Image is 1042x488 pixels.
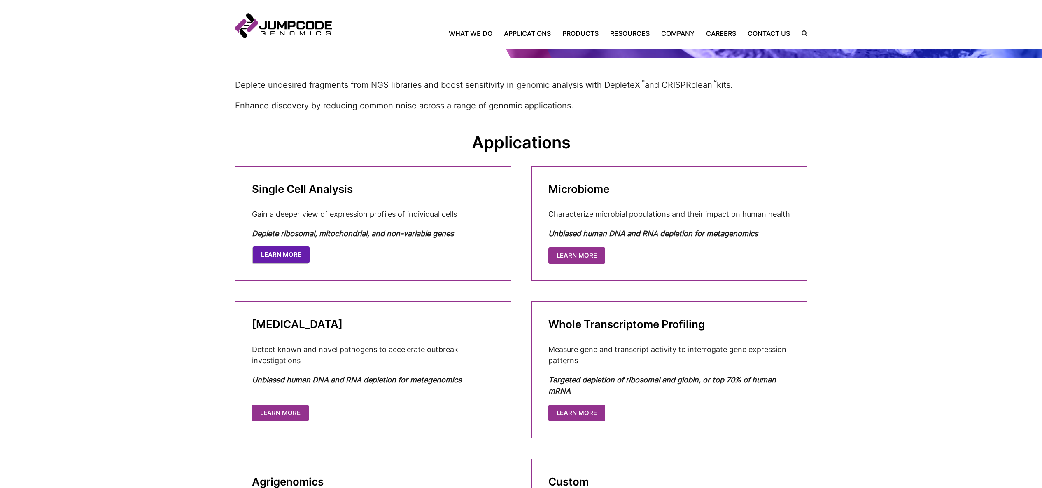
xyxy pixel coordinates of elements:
[712,79,717,87] sup: ™
[252,318,494,331] h3: [MEDICAL_DATA]
[548,247,605,264] a: Learn More
[449,28,498,38] a: What We Do
[235,78,807,91] p: Deplete undesired fragments from NGS libraries and boost sensitivity in genomic analysis with Dep...
[548,476,790,488] h3: Custom
[548,183,790,195] h3: Microbiome
[655,28,700,38] a: Company
[252,183,494,195] h3: Single Cell Analysis
[252,405,309,422] a: Learn More
[548,229,758,238] em: Unbiased human DNA and RNA depletion for metagenomics
[604,28,655,38] a: Resources
[548,209,790,220] p: Characterize microbial populations and their impact on human health
[640,79,645,87] sup: ™
[235,132,807,153] h2: Applications
[557,28,604,38] a: Products
[796,30,807,36] label: Search the site.
[742,28,796,38] a: Contact Us
[498,28,557,38] a: Applications
[252,209,494,220] p: Gain a deeper view of expression profiles of individual cells
[548,375,553,384] em: T
[548,375,776,395] em: argeted depletion of ribosomal and globin, or top 70% of human mRNA
[253,246,310,263] a: Learn More
[332,28,796,38] nav: Primary Navigation
[252,229,454,238] em: Deplete ribosomal, mitochondrial, and non-variable genes
[252,476,494,488] h3: Agrigenomics
[548,318,790,331] h3: Whole Transcriptome Profiling
[548,405,605,422] a: Learn More
[700,28,742,38] a: Careers
[548,344,790,366] p: Measure gene and transcript activity to interrogate gene expression patterns
[235,99,807,112] p: Enhance discovery by reducing common noise across a range of genomic applications.
[252,344,494,366] p: Detect known and novel pathogens to accelerate outbreak investigations
[252,375,462,384] em: Unbiased human DNA and RNA depletion for metagenomics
